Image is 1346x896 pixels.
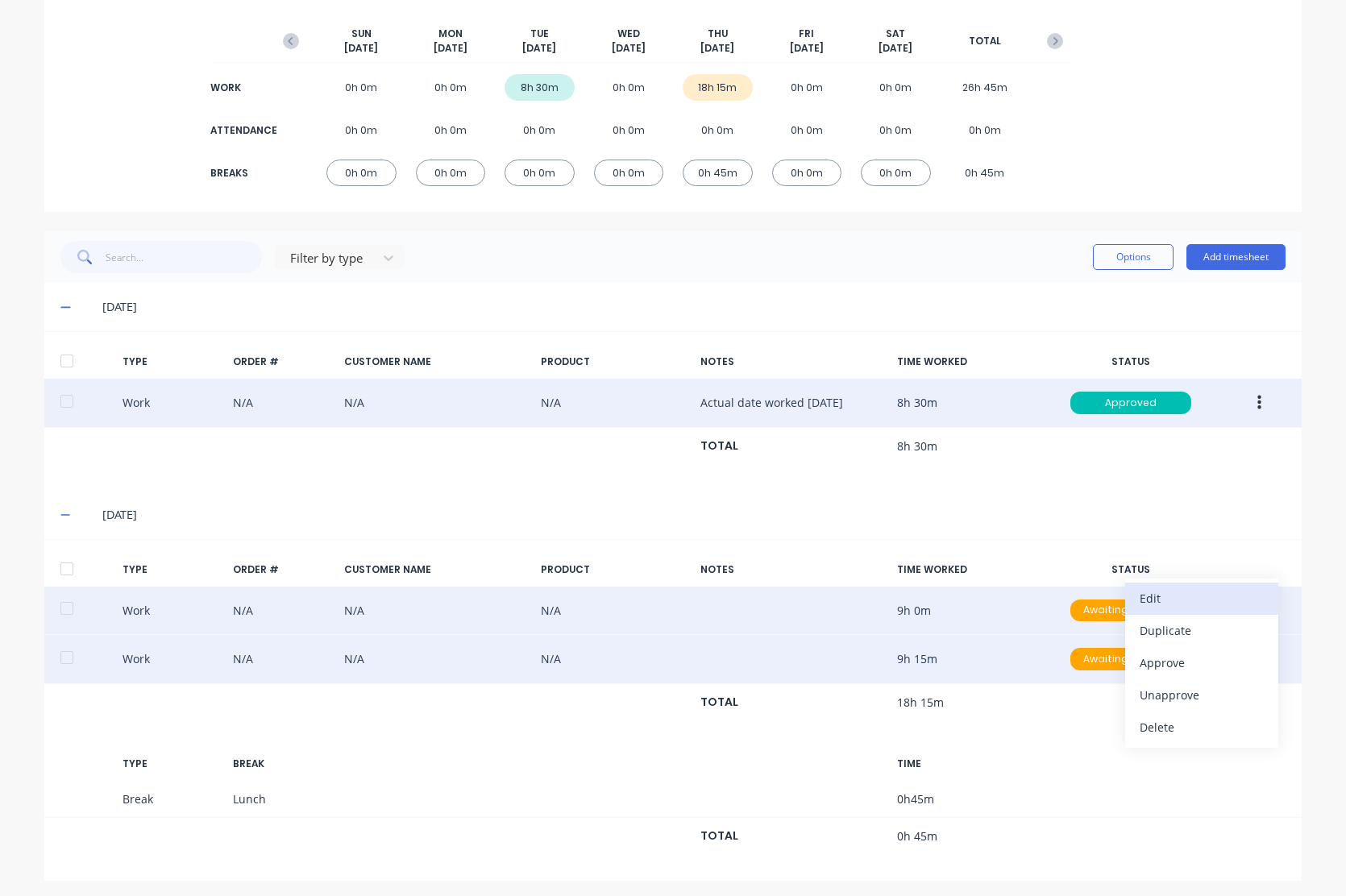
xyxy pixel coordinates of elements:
div: 0h 0m [416,74,486,101]
input: Search... [106,241,263,273]
span: SAT [886,27,905,41]
div: 0h 0m [416,160,486,186]
div: STATUS [1057,562,1204,577]
div: Awaiting Approval [1070,599,1191,622]
div: STATUS [1057,355,1204,369]
div: 0h 0m [950,117,1020,143]
div: Unapprove [1140,683,1264,707]
span: TUE [530,27,549,41]
div: [DATE] [102,506,1286,524]
div: 0h 0m [416,117,486,143]
div: PRODUCT [541,562,688,577]
div: TIME WORKED [897,355,1044,369]
div: Approve [1140,651,1264,674]
div: TYPE [123,355,221,369]
span: FRI [799,27,814,41]
div: 0h 0m [772,74,842,101]
span: TOTAL [969,34,1001,48]
div: 26h 45m [950,74,1020,101]
div: BREAKS [210,166,275,180]
span: [DATE] [879,41,912,56]
span: MON [438,27,463,41]
div: NOTES [700,355,884,369]
span: THU [708,27,728,41]
button: Add timesheet [1186,244,1286,270]
div: 0h 45m [683,160,753,186]
div: Edit [1140,587,1264,610]
div: NOTES [700,562,884,577]
div: 0h 0m [594,117,664,143]
div: Delete [1140,716,1264,739]
div: 0h 0m [326,117,397,143]
div: 0h 0m [326,74,397,101]
div: 0h 0m [505,117,575,143]
div: 0h 0m [594,160,664,186]
span: [DATE] [344,41,378,56]
div: 0h 0m [861,117,931,143]
div: 0h 0m [861,74,931,101]
span: WED [617,27,640,41]
div: 0h 0m [861,160,931,186]
button: Options [1093,244,1174,270]
span: [DATE] [522,41,556,56]
div: TYPE [123,562,221,577]
div: 0h 0m [505,160,575,186]
span: [DATE] [700,41,734,56]
div: Awaiting Approval [1070,648,1191,670]
div: Duplicate [1140,619,1264,642]
div: 0h 0m [772,160,842,186]
div: Approved [1070,392,1191,414]
div: 0h 0m [772,117,842,143]
div: 18h 15m [683,74,753,101]
div: TYPE [123,757,221,771]
div: ATTENDANCE [210,123,275,138]
div: 0h 0m [683,117,753,143]
div: TIME WORKED [897,562,1044,577]
div: 0h 0m [594,74,664,101]
div: ORDER # [233,355,331,369]
div: 8h 30m [505,74,575,101]
div: CUSTOMER NAME [344,562,528,577]
div: 0h 45m [950,160,1020,186]
div: BREAK [233,757,331,771]
div: 0h 0m [326,160,397,186]
div: [DATE] [102,298,1286,316]
div: WORK [210,81,275,95]
div: CUSTOMER NAME [344,355,528,369]
span: [DATE] [434,41,467,56]
div: TIME [897,757,1044,771]
div: PRODUCT [541,355,688,369]
span: [DATE] [790,41,824,56]
span: SUN [351,27,372,41]
div: ORDER # [233,562,331,577]
span: [DATE] [612,41,646,56]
